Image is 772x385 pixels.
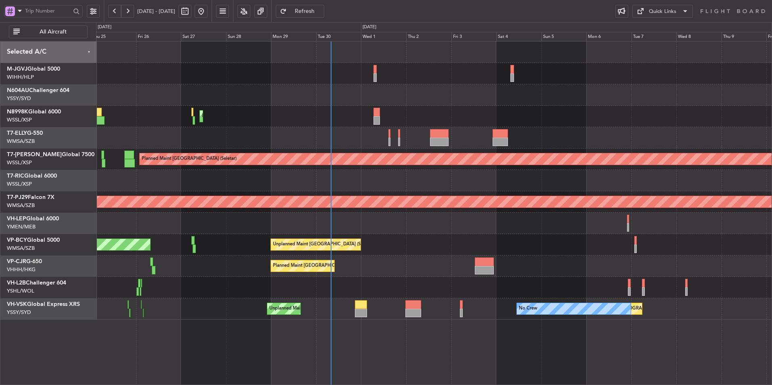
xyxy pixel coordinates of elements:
div: Planned Maint [GEOGRAPHIC_DATA] ([GEOGRAPHIC_DATA] Intl) [273,260,408,272]
a: WMSA/SZB [7,245,35,252]
span: T7-[PERSON_NAME] [7,152,62,157]
div: Sun 28 [226,32,271,42]
div: Planned Maint [GEOGRAPHIC_DATA] ([GEOGRAPHIC_DATA] Intl) [202,110,337,122]
a: YSSY/SYD [7,95,31,102]
a: YSSY/SYD [7,309,31,316]
div: Wed 8 [676,32,722,42]
a: VH-LEPGlobal 6000 [7,216,59,222]
div: Tue 30 [316,32,361,42]
a: WMSA/SZB [7,202,35,209]
a: VHHH/HKG [7,266,36,273]
a: VH-VSKGlobal Express XRS [7,301,80,307]
div: Unplanned Maint Sydney ([PERSON_NAME] Intl) [269,303,369,315]
div: Thu 9 [722,32,767,42]
a: T7-ELLYG-550 [7,130,43,136]
span: VP-CJR [7,259,26,264]
div: Planned Maint [GEOGRAPHIC_DATA] (Seletar) [142,153,237,165]
div: Sat 4 [496,32,541,42]
span: T7-ELLY [7,130,27,136]
button: Refresh [276,5,324,18]
a: VP-BCYGlobal 5000 [7,237,60,243]
div: Mon 6 [586,32,631,42]
button: Quick Links [632,5,693,18]
input: Trip Number [25,5,71,17]
span: [DATE] - [DATE] [137,8,175,15]
span: N8998K [7,109,28,115]
a: T7-[PERSON_NAME]Global 7500 [7,152,94,157]
a: WSSL/XSP [7,116,32,123]
div: Mon 29 [271,32,316,42]
span: VP-BCY [7,237,27,243]
div: [DATE] [363,24,376,31]
div: Quick Links [649,8,676,16]
div: Fri 3 [451,32,497,42]
div: [DATE] [98,24,111,31]
div: Sat 27 [181,32,226,42]
span: T7-RIC [7,173,24,179]
a: VH-L2BChallenger 604 [7,280,66,286]
a: WMSA/SZB [7,138,35,145]
a: T7-RICGlobal 6000 [7,173,57,179]
a: WIHH/HLP [7,73,34,81]
div: Thu 2 [406,32,451,42]
span: VH-L2B [7,280,26,286]
a: M-JGVJGlobal 5000 [7,66,60,72]
span: Refresh [288,8,321,14]
span: All Aircraft [21,29,85,35]
div: Thu 25 [91,32,136,42]
div: Unplanned Maint [GEOGRAPHIC_DATA] (Sultan [PERSON_NAME] [PERSON_NAME] - Subang) [273,239,467,251]
div: No Crew [519,303,537,315]
span: N604AU [7,88,29,93]
a: N8998KGlobal 6000 [7,109,61,115]
div: Sun 5 [541,32,587,42]
a: WSSL/XSP [7,159,32,166]
a: YMEN/MEB [7,223,36,230]
a: T7-PJ29Falcon 7X [7,195,55,200]
span: M-JGVJ [7,66,27,72]
span: T7-PJ29 [7,195,28,200]
div: Fri 26 [136,32,181,42]
button: All Aircraft [9,25,88,38]
a: WSSL/XSP [7,180,32,188]
a: N604AUChallenger 604 [7,88,69,93]
div: Tue 7 [631,32,677,42]
span: VH-LEP [7,216,26,222]
span: VH-VSK [7,301,27,307]
a: YSHL/WOL [7,287,34,295]
a: VP-CJRG-650 [7,259,42,264]
div: Wed 1 [361,32,406,42]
